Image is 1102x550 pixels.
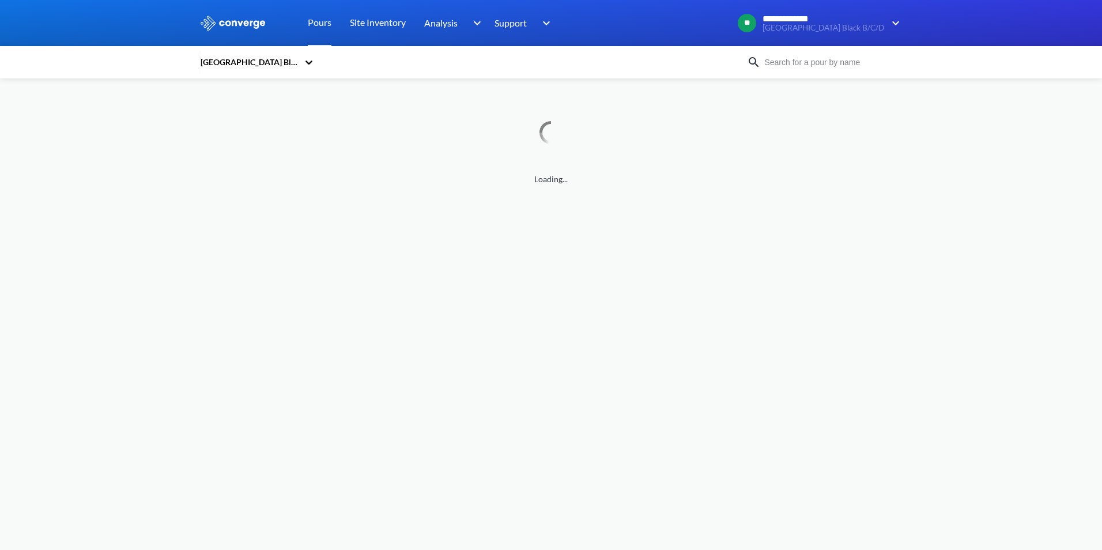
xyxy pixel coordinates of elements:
span: Loading... [199,173,903,186]
input: Search for a pour by name [761,56,900,69]
img: downArrow.svg [535,16,553,30]
span: Support [495,16,527,30]
div: [GEOGRAPHIC_DATA] Black B/C/D [199,56,299,69]
img: downArrow.svg [884,16,903,30]
img: downArrow.svg [466,16,484,30]
img: logo_ewhite.svg [199,16,266,31]
span: [GEOGRAPHIC_DATA] Black B/C/D [763,24,884,32]
span: Analysis [424,16,458,30]
img: icon-search.svg [747,55,761,69]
